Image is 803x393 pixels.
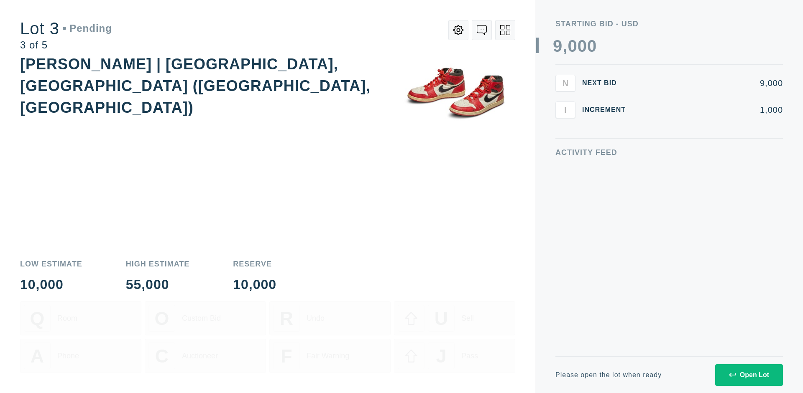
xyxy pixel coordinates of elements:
div: 10,000 [20,278,82,291]
div: 3 of 5 [20,40,112,50]
div: 0 [578,38,587,54]
div: Reserve [233,260,276,268]
div: [PERSON_NAME] | [GEOGRAPHIC_DATA], [GEOGRAPHIC_DATA] ([GEOGRAPHIC_DATA], [GEOGRAPHIC_DATA]) [20,56,371,116]
div: 1,000 [639,106,783,114]
div: Open Lot [729,371,769,379]
div: 10,000 [233,278,276,291]
div: Pending [63,23,112,33]
span: N [563,78,568,88]
div: Increment [582,106,632,113]
div: Activity Feed [555,149,783,156]
div: Lot 3 [20,20,112,37]
div: Low Estimate [20,260,82,268]
button: N [555,75,575,91]
div: , [563,38,568,205]
div: 0 [587,38,597,54]
div: Starting Bid - USD [555,20,783,28]
div: 9,000 [639,79,783,87]
span: I [564,105,567,114]
div: Next Bid [582,80,632,86]
div: Please open the lot when ready [555,372,662,378]
button: I [555,101,575,118]
div: 9 [553,38,563,54]
div: 55,000 [126,278,190,291]
button: Open Lot [715,364,783,386]
div: High Estimate [126,260,190,268]
div: 0 [568,38,577,54]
